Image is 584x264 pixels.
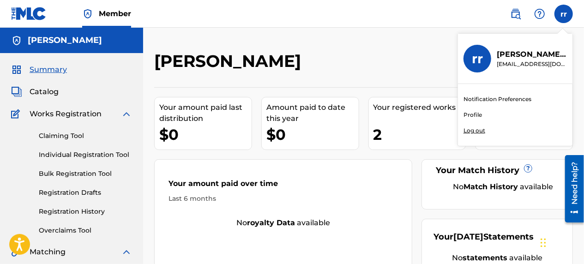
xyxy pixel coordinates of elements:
iframe: Resource Center [558,151,584,226]
a: Bulk Registration Tool [39,169,132,179]
a: Registration Drafts [39,188,132,198]
div: Your registered works [373,102,466,113]
a: Public Search [506,5,525,23]
p: rayrobin423@gmail.com [497,60,567,68]
div: No available [433,252,561,264]
span: ? [524,165,532,172]
span: Matching [30,246,66,258]
a: Profile [464,111,482,119]
img: Catalog [11,86,22,97]
div: Drag [541,229,546,257]
h3: rr [472,51,483,67]
div: No available [155,217,412,228]
div: Your Match History [433,164,561,177]
iframe: Chat Widget [538,220,584,264]
strong: royalty data [247,218,295,227]
h2: [PERSON_NAME] [154,51,306,72]
img: help [534,8,545,19]
img: expand [121,108,132,120]
h5: RAYMOND ROBINSON [28,35,102,46]
img: MLC Logo [11,7,47,20]
img: Works Registration [11,108,23,120]
div: User Menu [554,5,573,23]
img: Summary [11,64,22,75]
img: Accounts [11,35,22,46]
div: $0 [266,124,359,145]
a: CatalogCatalog [11,86,59,97]
div: 2 [373,124,466,145]
strong: statements [463,253,507,262]
a: Registration History [39,207,132,216]
div: Amount paid to date this year [266,102,359,124]
a: Overclaims Tool [39,226,132,235]
div: No available [445,181,561,192]
div: Help [530,5,549,23]
a: Notification Preferences [464,95,531,103]
div: Last 6 months [169,194,398,204]
span: Works Registration [30,108,102,120]
a: Individual Registration Tool [39,150,132,160]
div: Your amount paid over time [169,178,398,194]
span: Member [99,8,131,19]
span: Summary [30,64,67,75]
img: expand [121,246,132,258]
p: raymond robinson [497,49,567,60]
img: search [510,8,521,19]
img: Top Rightsholder [82,8,93,19]
span: Catalog [30,86,59,97]
a: SummarySummary [11,64,67,75]
img: Matching [11,246,23,258]
a: Claiming Tool [39,131,132,141]
span: [DATE] [453,232,483,242]
div: $0 [159,124,252,145]
div: Your amount paid last distribution [159,102,252,124]
div: Your Statements [433,231,534,243]
p: Log out [464,126,485,135]
strong: Match History [464,182,518,191]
